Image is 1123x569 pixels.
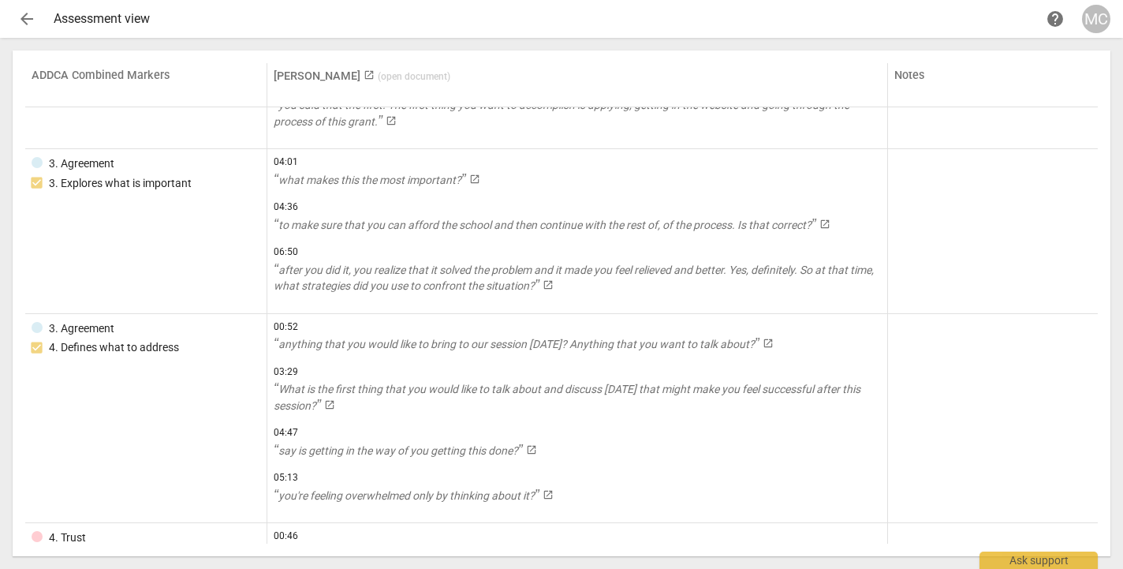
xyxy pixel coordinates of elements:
span: launch [386,115,397,126]
a: Help [1041,5,1069,33]
span: anything that you would like to bring to our session [DATE]? Anything that you want to talk about? [274,338,759,350]
span: arrow_back [17,9,36,28]
span: 04:01 [274,155,881,169]
a: say is getting in the way of you getting this done? [274,443,881,459]
span: after you did it, you realize that it solved the problem and it made you feel relieved and better... [274,264,874,293]
a: you're feeling overwhelmed only by thinking about it? [274,488,881,504]
span: what makes this the most important? [274,174,466,186]
button: MC [1082,5,1110,33]
span: 04:47 [274,426,881,440]
div: 3. Agreement [49,155,114,172]
span: launch [763,338,774,349]
a: [PERSON_NAME] (open document) [274,69,450,83]
div: 3. Agreement [49,320,114,337]
a: to make sure that you can afford the school and then continue with the rest of, of the process. I... [274,217,881,234]
span: 05:13 [274,471,881,485]
span: you're feeling overwhelmed only by thinking about it? [274,489,539,502]
div: 4. Defines what to address [49,339,179,356]
span: What is the first thing that you would like to talk about and discuss [DATE] that might make you ... [274,383,860,412]
span: launch [364,69,375,80]
div: 4. Trust [49,530,86,546]
a: after you did it, you realize that it solved the problem and it made you feel relieved and better... [274,262,881,294]
a: anything that you would like to bring to our session [DATE]? Anything that you want to talk about? [274,336,881,353]
a: you said that the first. The first thing you want to accomplish is applying, getting in the websi... [274,97,881,129]
span: 03:29 [274,365,881,379]
span: launch [819,219,830,230]
span: say is getting in the way of you getting this done? [274,444,523,457]
span: launch [526,444,537,455]
span: you said that the first. The first thing you want to accomplish is applying, getting in the websi... [274,99,849,128]
span: 04:36 [274,200,881,214]
span: launch [324,399,335,410]
div: Ask support [979,552,1098,569]
a: what makes this the most important? [274,172,881,189]
span: to make sure that you can afford the school and then continue with the rest of, of the process. I... [274,219,816,231]
span: help [1046,9,1065,28]
div: Assessment view [54,12,1041,26]
div: 3. Explores what is important [49,175,192,192]
a: What is the first thing that you would like to talk about and discuss [DATE] that might make you ... [274,381,881,414]
span: 06:50 [274,245,881,259]
span: 00:52 [274,320,881,334]
span: ( open document ) [378,71,450,82]
span: launch [543,279,554,290]
span: 00:46 [274,530,881,543]
span: launch [469,174,480,185]
th: Notes [888,63,1098,107]
span: launch [543,489,554,500]
th: ADDCA Combined Markers [25,63,267,107]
